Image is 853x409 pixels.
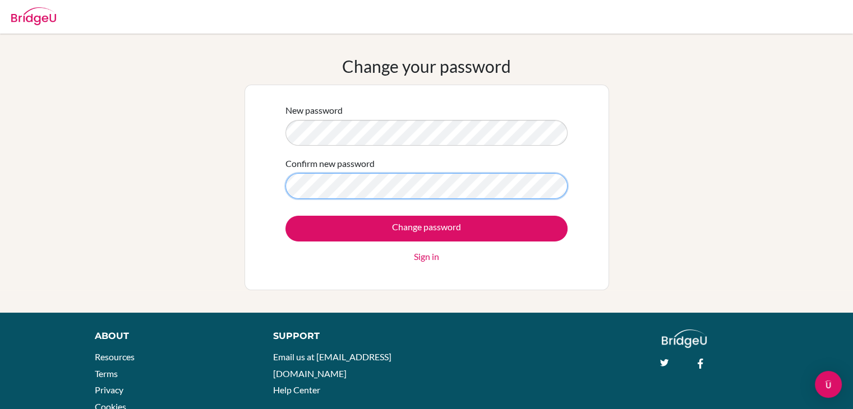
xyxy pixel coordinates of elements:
[95,329,248,343] div: About
[285,216,568,241] input: Change password
[95,351,135,362] a: Resources
[95,368,118,379] a: Terms
[285,157,375,170] label: Confirm new password
[815,371,842,398] div: Open Intercom Messenger
[11,7,56,25] img: Bridge-U
[342,56,511,76] h1: Change your password
[285,104,343,117] label: New password
[95,384,123,395] a: Privacy
[273,384,320,395] a: Help Center
[273,351,391,379] a: Email us at [EMAIL_ADDRESS][DOMAIN_NAME]
[662,329,707,348] img: logo_white@2x-f4f0deed5e89b7ecb1c2cc34c3e3d731f90f0f143d5ea2071677605dd97b5244.png
[273,329,414,343] div: Support
[414,250,439,263] a: Sign in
